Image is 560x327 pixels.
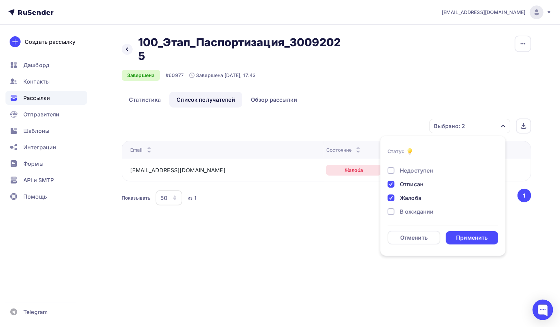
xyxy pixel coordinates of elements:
[380,136,506,256] ul: Выбрано: 2
[5,124,87,138] a: Шаблоны
[155,190,183,206] button: 50
[400,234,428,242] div: Отменить
[456,234,488,242] div: Применить
[400,166,433,175] div: Недоступен
[326,147,362,153] div: Состояние
[388,148,404,155] div: Статус
[122,194,150,201] div: Показывать
[130,167,226,174] a: [EMAIL_ADDRESS][DOMAIN_NAME]
[442,5,552,19] a: [EMAIL_ADDRESS][DOMAIN_NAME]
[400,180,424,188] div: Отписан
[442,9,526,16] span: [EMAIL_ADDRESS][DOMAIN_NAME]
[23,127,49,135] span: Шаблоны
[429,118,511,134] button: Выбрано: 2
[160,194,167,202] div: 50
[5,157,87,171] a: Формы
[5,91,87,105] a: Рассылки
[5,58,87,72] a: Дашборд
[23,160,44,168] span: Формы
[326,165,381,176] div: Жалоба
[23,176,54,184] span: API и SMTP
[122,70,160,81] div: Завершена
[244,92,304,108] a: Обзор рассылки
[23,308,48,316] span: Telegram
[187,194,196,201] div: из 1
[5,108,87,121] a: Отправители
[5,75,87,88] a: Контакты
[25,38,75,46] div: Создать рассылку
[23,192,47,201] span: Помощь
[434,122,465,130] div: Выбрано: 2
[122,92,168,108] a: Статистика
[23,94,50,102] span: Рассылки
[516,189,532,202] ul: Pagination
[400,207,434,216] div: В ожидании
[130,147,153,153] div: Email
[189,72,256,79] div: Завершена [DATE], 17:43
[166,72,184,79] div: #60977
[23,61,49,69] span: Дашборд
[138,36,345,63] h2: 100_Этап_Паспортизация_30092025
[23,77,50,86] span: Контакты
[23,143,56,151] span: Интеграции
[400,194,422,202] div: Жалоба
[23,110,60,118] span: Отправители
[518,189,531,202] button: Go to page 1
[169,92,242,108] a: Список получателей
